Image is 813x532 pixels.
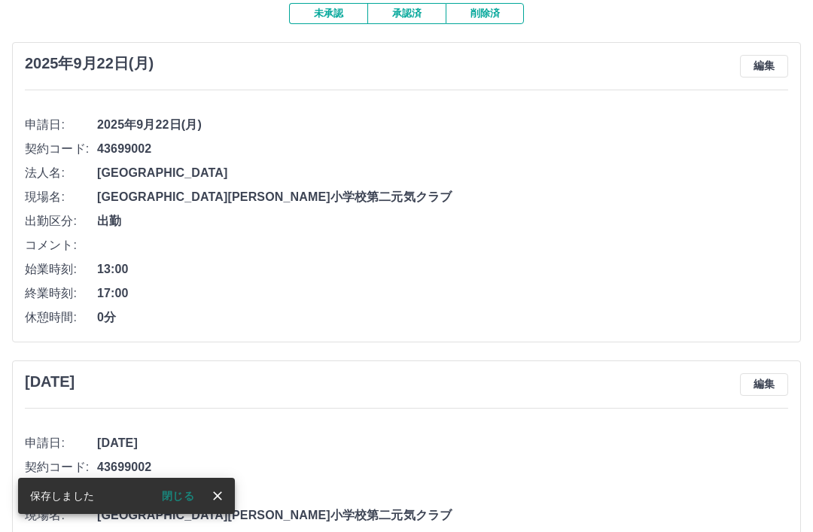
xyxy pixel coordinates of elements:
button: close [206,485,229,507]
span: 現場名: [25,188,97,206]
span: 現場名: [25,506,97,524]
span: [DATE] [97,434,788,452]
span: 法人名: [25,164,97,182]
h3: [DATE] [25,373,75,391]
span: 休憩時間: [25,309,97,327]
span: 終業時刻: [25,284,97,302]
span: 17:00 [97,284,788,302]
span: [GEOGRAPHIC_DATA] [97,482,788,500]
button: 編集 [740,373,788,396]
span: [GEOGRAPHIC_DATA][PERSON_NAME]小学校第二元気クラブ [97,188,788,206]
span: 13:00 [97,260,788,278]
button: 削除済 [446,3,524,24]
button: 編集 [740,55,788,78]
button: 承認済 [367,3,446,24]
span: 契約コード: [25,140,97,158]
span: 始業時刻: [25,260,97,278]
button: 未承認 [289,3,367,24]
span: [GEOGRAPHIC_DATA][PERSON_NAME]小学校第二元気クラブ [97,506,788,524]
span: 出勤 [97,212,788,230]
span: 契約コード: [25,458,97,476]
span: [GEOGRAPHIC_DATA] [97,164,788,182]
div: 保存しました [30,482,94,509]
span: 申請日: [25,434,97,452]
span: 申請日: [25,116,97,134]
span: 43699002 [97,458,788,476]
span: コメント: [25,236,97,254]
span: 0分 [97,309,788,327]
span: 43699002 [97,140,788,158]
span: 出勤区分: [25,212,97,230]
h3: 2025年9月22日(月) [25,55,154,72]
span: 2025年9月22日(月) [97,116,788,134]
button: 閉じる [150,485,206,507]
